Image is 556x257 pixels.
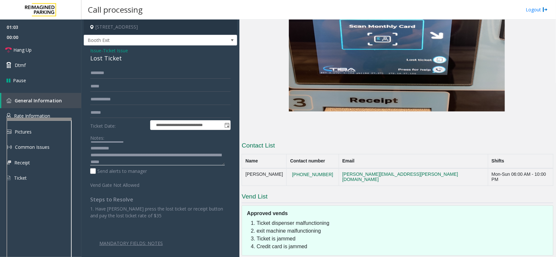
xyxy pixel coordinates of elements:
li: Ticket is jammed [257,235,550,243]
h5: Approved vends [247,210,553,217]
h3: Call processing [85,2,146,18]
li: exit machine malfunctioning [257,227,550,235]
span: Booth Exit [84,35,206,45]
a: Logout [526,6,548,13]
img: 'icon' [7,98,11,103]
img: logout [543,6,548,13]
a: General Information [1,93,81,108]
span: General Information [15,97,62,104]
a: [PERSON_NAME][EMAIL_ADDRESS][PERSON_NAME][DOMAIN_NAME] [342,172,458,182]
span: Rate Information [14,113,50,119]
div: Mon-Sun 06:00 AM - 10:00 PM [492,172,549,182]
li: Ticket dispenser malfunctioning [257,219,550,227]
h3: Vend List [242,192,553,203]
span: Issue [90,47,101,54]
span: Pause [13,77,26,84]
u: MANDATORY FIELDS: NOTES [99,240,163,246]
th: Shifts [488,154,553,168]
span: Toggle popup [223,121,230,130]
span: Hang Up [13,46,32,53]
th: Email [339,154,488,168]
h3: Contact List [242,141,553,152]
h4: [STREET_ADDRESS] [84,19,237,35]
img: 'icon' [7,113,11,119]
h4: Steps to Resolve [90,197,231,203]
td: [PERSON_NAME] [242,168,287,186]
p: 1. Have [PERSON_NAME] press the lost ticket or receipt button and pay the lost ticket rate of $35 [90,205,231,219]
span: Ticket Issue [103,47,128,54]
label: Notes: [90,132,104,141]
div: Lost Ticket [90,54,231,63]
li: Credit card is jammed [257,243,550,251]
label: Vend Gate Not Allowed [89,179,149,188]
label: Ticket Date: [89,120,149,130]
label: Send alerts to manager [90,168,147,174]
button: [PHONE_NUMBER] [290,172,335,178]
th: Name [242,154,287,168]
span: - [101,47,128,54]
th: Contact number [287,154,339,168]
span: Dtmf [15,62,26,69]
